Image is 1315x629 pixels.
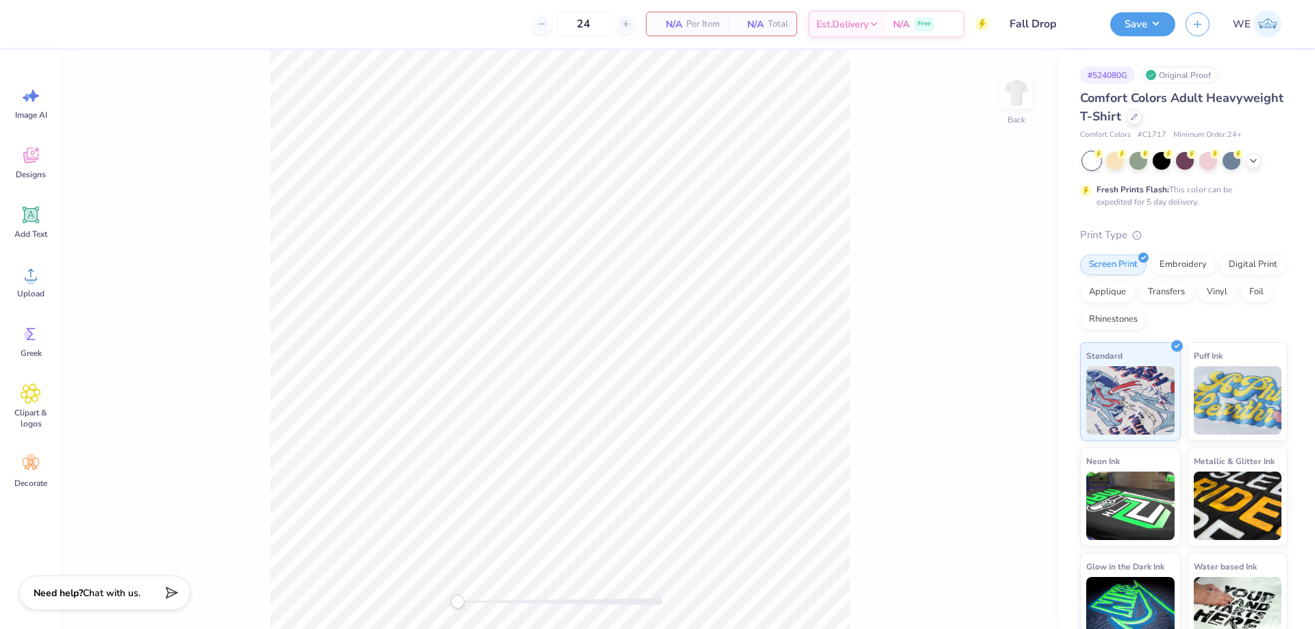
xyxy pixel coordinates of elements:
span: N/A [655,17,682,31]
button: Save [1110,12,1175,36]
span: Neon Ink [1086,454,1120,468]
span: Metallic & Glitter Ink [1194,454,1275,468]
span: # C1717 [1138,129,1166,141]
span: Designs [16,169,46,180]
img: Neon Ink [1086,472,1175,540]
div: Applique [1080,282,1135,303]
div: Screen Print [1080,255,1147,275]
span: Puff Ink [1194,348,1223,363]
div: Embroidery [1151,255,1216,275]
div: Digital Print [1220,255,1286,275]
span: Greek [21,348,42,359]
span: N/A [736,17,764,31]
span: N/A [893,17,910,31]
div: # 524080G [1080,66,1135,84]
div: Vinyl [1198,282,1236,303]
span: Total [768,17,788,31]
span: WE [1233,16,1251,32]
span: Free [918,19,931,29]
span: Per Item [686,17,720,31]
span: Upload [17,288,45,299]
span: Clipart & logos [8,407,53,429]
input: – – [557,12,610,36]
strong: Fresh Prints Flash: [1097,184,1169,195]
span: Minimum Order: 24 + [1173,129,1242,141]
span: Add Text [14,229,47,240]
div: This color can be expedited for 5 day delivery. [1097,183,1265,208]
img: Puff Ink [1194,366,1282,435]
img: Standard [1086,366,1175,435]
div: Transfers [1139,282,1194,303]
span: Glow in the Dark Ink [1086,559,1164,574]
span: Comfort Colors [1080,129,1131,141]
span: Chat with us. [83,587,140,600]
img: Metallic & Glitter Ink [1194,472,1282,540]
div: Back [1007,114,1025,126]
img: Werrine Empeynado [1254,10,1281,38]
span: Decorate [14,478,47,489]
span: Comfort Colors Adult Heavyweight T-Shirt [1080,90,1283,125]
input: Untitled Design [999,10,1100,38]
span: Image AI [15,110,47,120]
a: WE [1227,10,1288,38]
div: Rhinestones [1080,309,1147,330]
span: Est. Delivery [816,17,868,31]
span: Standard [1086,348,1123,363]
div: Accessibility label [451,595,464,608]
div: Print Type [1080,227,1288,243]
div: Original Proof [1142,66,1218,84]
span: Water based Ink [1194,559,1257,574]
strong: Need help? [34,587,83,600]
img: Back [1003,79,1030,107]
div: Foil [1240,282,1273,303]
